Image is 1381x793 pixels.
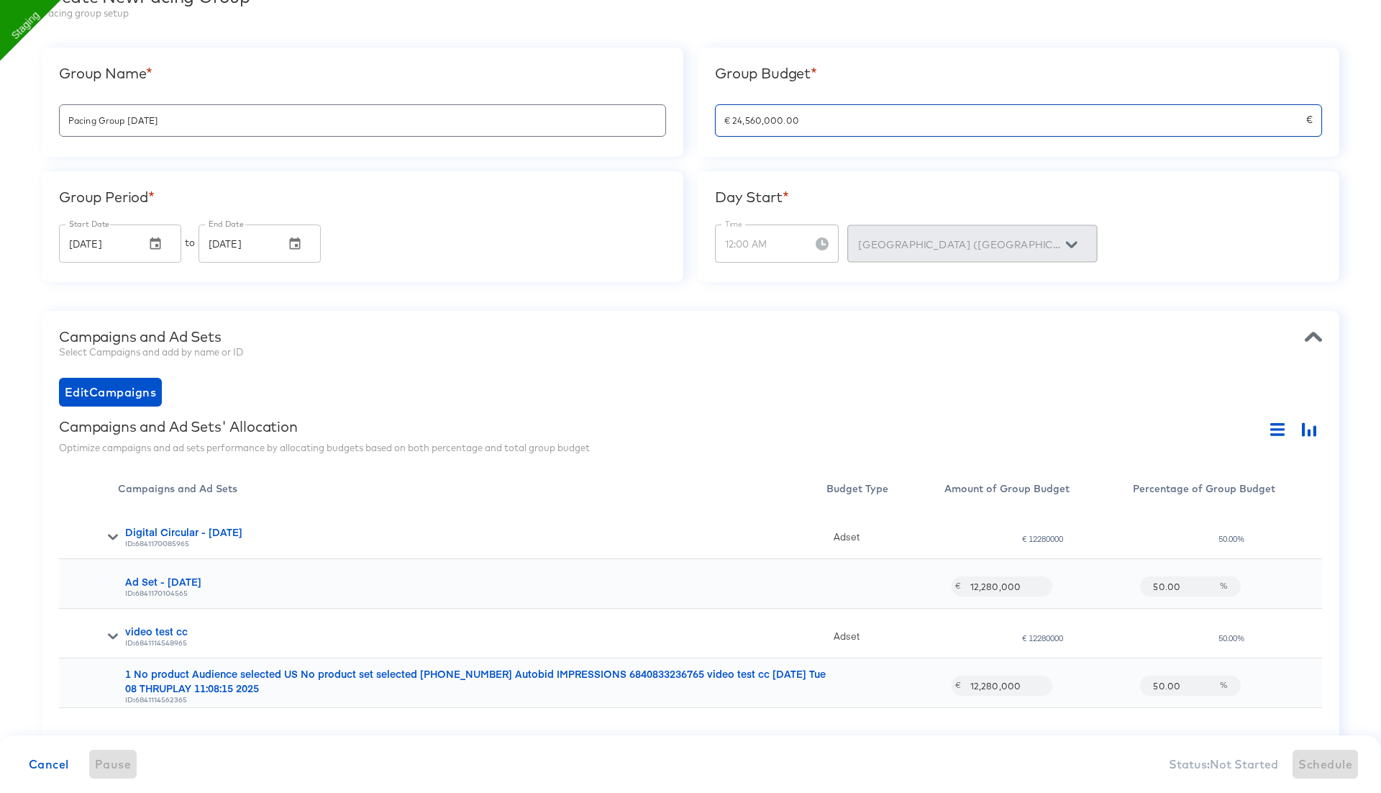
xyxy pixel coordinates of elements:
button: EditCampaigns [59,378,162,407]
input: Enter Group Budget [716,99,1306,130]
div: Digital Circular - [DATE] [125,525,826,539]
div: ID: 6841114562365 [125,695,826,705]
div: € 12280000 [1021,633,1064,643]
div: Day Start [715,189,1322,206]
div: ID: 6841170104565 [125,589,826,599]
div: 50.00% [1218,633,1245,643]
div: to [185,225,195,260]
div: 50.00% [1218,534,1245,544]
div: Pacing group setup [42,6,1339,20]
div: ID: 6841170085965 [125,539,826,549]
div: Adset [826,509,944,559]
div: 1 No product Audience selected US No product set selected [PHONE_NUMBER] Autobid IMPRESSIONS 6840... [125,666,826,695]
div: Group Name [59,65,666,82]
div: Adset [826,609,944,658]
div: Campaigns and Ad Sets [59,328,1322,345]
div: € 12280000 [1021,534,1064,544]
button: Cancel [23,750,75,779]
span: Toggle Row Expanded [108,631,118,641]
span: Edit Campaigns [65,382,156,402]
span: Cancel [29,754,69,774]
span: Toggle Row Expanded [108,532,118,542]
div: Optimize campaigns and ad sets performance by allocating budgets based on both percentage and tot... [59,441,1322,455]
div: Ad Set - [DATE] [125,574,826,589]
div: Campaigns and Ad Sets' Allocation [59,418,298,441]
div: % [1144,567,1228,605]
div: Toggle SortBy [118,473,826,509]
div: € [955,567,1039,605]
div: Group Budget [715,65,1322,82]
div: % [1144,666,1228,704]
div: Percentage of Group Budget [1133,473,1322,509]
div: € [955,666,1039,704]
div: Status: Not Started [1169,757,1278,771]
div: Campaigns and Ad Sets [118,473,826,509]
div: video test cc [125,624,826,638]
div: Group Period [59,189,666,206]
div: Amount of Group Budget [944,473,1134,509]
div: ID: 6841114548965 [125,638,826,648]
div: € [715,104,1322,137]
div: Toggle SortBy [826,473,944,509]
div: Budget Type [826,473,944,509]
div: Select Campaigns and add by name or ID [59,345,1322,359]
